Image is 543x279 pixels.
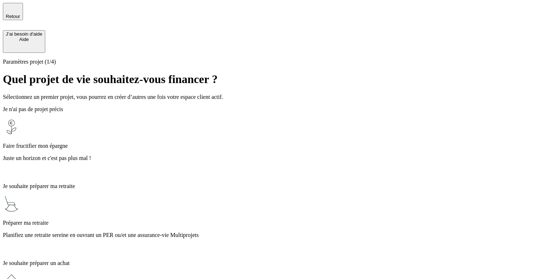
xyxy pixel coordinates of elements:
p: Faire fructifier mon épargne [3,143,540,149]
button: Retour [3,3,23,20]
p: Préparer ma retraite [3,220,540,226]
span: Retour [6,14,20,19]
p: Je souhaite préparer ma retraite [3,183,540,189]
p: Juste un horizon et c'est pas plus mal ! [3,155,540,161]
p: Je souhaite préparer un achat [3,260,540,266]
p: Paramètres projet (1/4) [3,59,540,65]
p: Planifiez une retraite sereine en ouvrant un PER ou/et une assurance-vie Multiprojets [3,232,540,238]
button: J’ai besoin d'aideAide [3,30,45,53]
span: Sélectionnez un premier projet, vous pourrez en créer d’autres une fois votre espace client actif. [3,94,223,100]
div: Aide [6,37,42,42]
h1: Quel projet de vie souhaitez-vous financer ? [3,73,540,86]
div: J’ai besoin d'aide [6,31,42,37]
p: Je n'ai pas de projet précis [3,106,540,113]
